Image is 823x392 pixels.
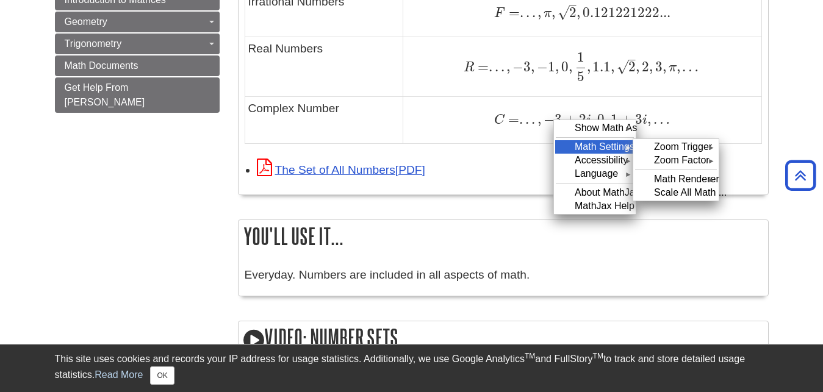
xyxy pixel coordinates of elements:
[555,186,634,199] div: About MathJax
[708,155,715,165] span: ►
[625,141,632,152] span: ►
[555,154,634,167] div: Accessibility
[150,366,174,385] button: Close
[634,173,717,186] div: Math Renderer
[95,369,143,380] a: Read More
[634,140,717,154] div: Zoom Trigger
[55,352,769,385] div: This site uses cookies and records your IP address for usage statistics. Additionally, we use Goo...
[555,140,634,154] div: Math Settings
[555,167,634,180] div: Language
[555,199,634,213] div: MathJax Help
[593,352,603,360] sup: TM
[634,186,717,199] div: Scale All Math ...
[625,123,632,133] span: ►
[708,141,715,152] span: ►
[634,154,717,167] div: Zoom Factor
[625,155,632,165] span: ►
[555,121,634,135] div: Show Math As
[525,352,535,360] sup: TM
[625,168,632,179] span: ►
[708,174,715,184] span: ►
